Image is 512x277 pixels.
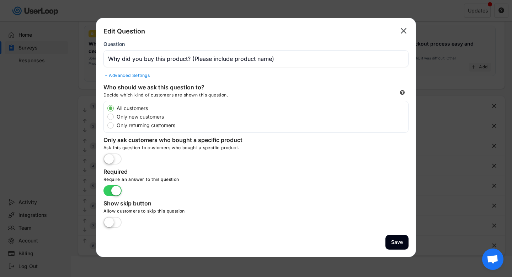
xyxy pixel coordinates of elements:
label: Only returning customers [114,123,408,128]
button: Save [385,235,409,250]
button:  [399,25,409,37]
div: Who should we ask this question to? [103,84,246,92]
div: Ask this question to customers who bought a specific product. [103,145,409,153]
input: Type your question here... [103,50,409,67]
label: All customers [114,106,408,111]
div: Require an answer to this question [103,177,317,185]
div: Open chat [482,249,503,270]
div: Allow customers to skip this question [103,208,317,217]
div: Question [103,41,125,47]
div: Show skip button [103,200,246,208]
div: Only ask customers who bought a specific product [103,136,246,145]
div: Decide which kind of customers are shown this question. [103,92,281,101]
div: Required [103,168,246,177]
text:  [401,26,407,36]
div: Edit Question [103,27,145,36]
div: Advanced Settings [103,73,409,78]
label: Only new customers [114,114,408,119]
